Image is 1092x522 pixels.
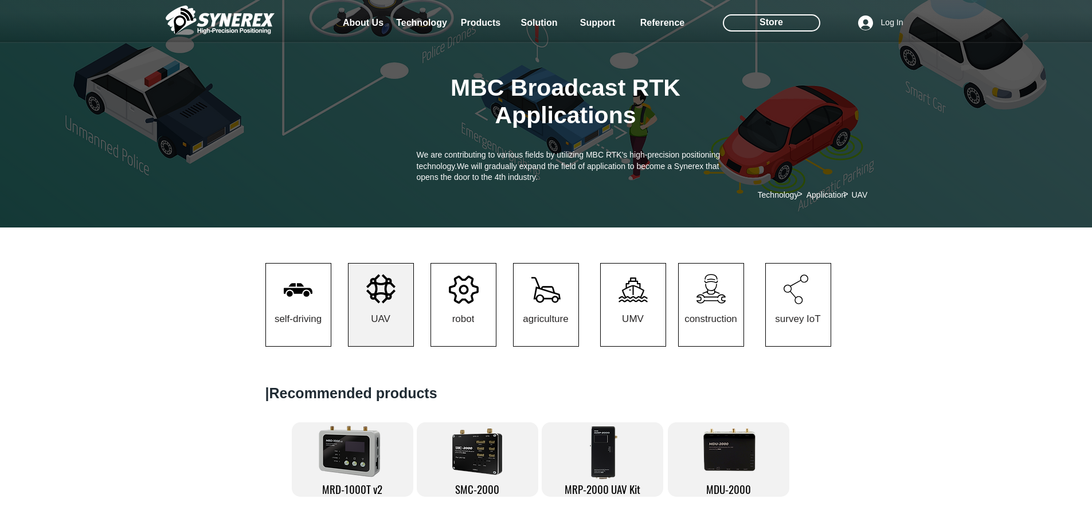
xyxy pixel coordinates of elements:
a: About Us [335,11,392,34]
span: survey IoT [775,313,820,325]
a: UAV [348,263,414,347]
span: UMV [622,313,644,325]
span: MRP-2000 UAV Kit [565,481,640,497]
span: About Us [343,18,383,28]
img: MDU2000_front-removebg-preview.png [693,422,764,479]
a: Technology [756,189,800,201]
a: Technology [393,11,451,34]
a: self-driving [265,263,331,347]
span: Application [807,190,846,199]
span: Store [760,16,783,29]
span: > [843,189,848,199]
a: Solution [511,11,568,34]
a: MRP-2000 UAV Kit [542,422,663,497]
img: Cinnerex_White_simbol_Land 1.png [166,3,275,37]
span: Technology [758,190,799,199]
a: MDU-2000 [668,422,789,497]
a: survey IoT [765,263,831,347]
span: UAV [852,190,868,199]
img: smc-2000.png [452,429,502,475]
span: Log In [877,17,907,29]
a: Reference [634,11,691,34]
a: MRD-1000T v2 [292,422,413,497]
img: No title-3.png [311,419,389,482]
span: SMC-2000 [455,481,499,497]
span: self-driving [275,313,322,325]
a: robot [430,263,496,347]
a: SMC-2000 [417,422,538,497]
a: Application [802,189,851,201]
a: agriculture [513,263,579,347]
span: Technology [396,18,447,28]
span: construction [684,313,737,325]
span: Solution [521,18,558,28]
span: robot [452,313,475,325]
a: UMV [600,263,666,347]
span: agriculture [523,313,568,325]
img: MRP-2000-removebg-preview.png [588,423,623,481]
a: construction [678,263,744,347]
a: Support [569,11,627,34]
span: Products [461,18,500,28]
div: Store [723,14,820,32]
span: Reference [640,18,684,28]
span: MRD-1000T v2 [322,481,382,497]
span: > [797,189,803,199]
span: UAV [371,313,390,325]
span: ​|Recommended products [265,385,437,401]
a: Products [452,11,510,34]
span: MDU-2000 [706,481,751,497]
span: Support [580,18,615,28]
a: UAV [843,189,892,201]
button: Log In [850,12,911,34]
